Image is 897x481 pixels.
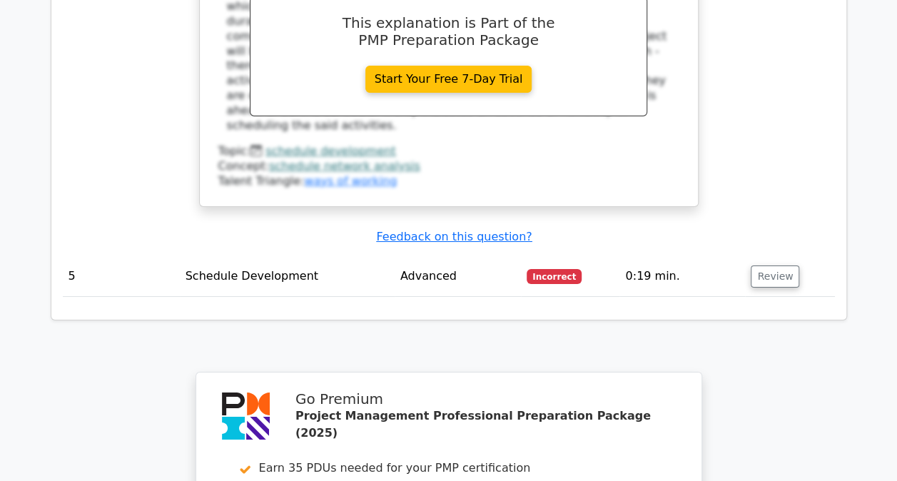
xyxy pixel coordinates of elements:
[527,269,582,283] span: Incorrect
[180,256,395,297] td: Schedule Development
[218,144,679,188] div: Talent Triangle:
[395,256,521,297] td: Advanced
[269,159,420,173] a: schedule network analysis
[218,159,679,174] div: Concept:
[751,265,799,288] button: Review
[63,256,180,297] td: 5
[365,66,532,93] a: Start Your Free 7-Day Trial
[376,230,532,243] a: Feedback on this question?
[304,174,397,188] a: ways of working
[218,144,679,159] div: Topic:
[265,144,395,158] a: schedule development
[619,256,745,297] td: 0:19 min.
